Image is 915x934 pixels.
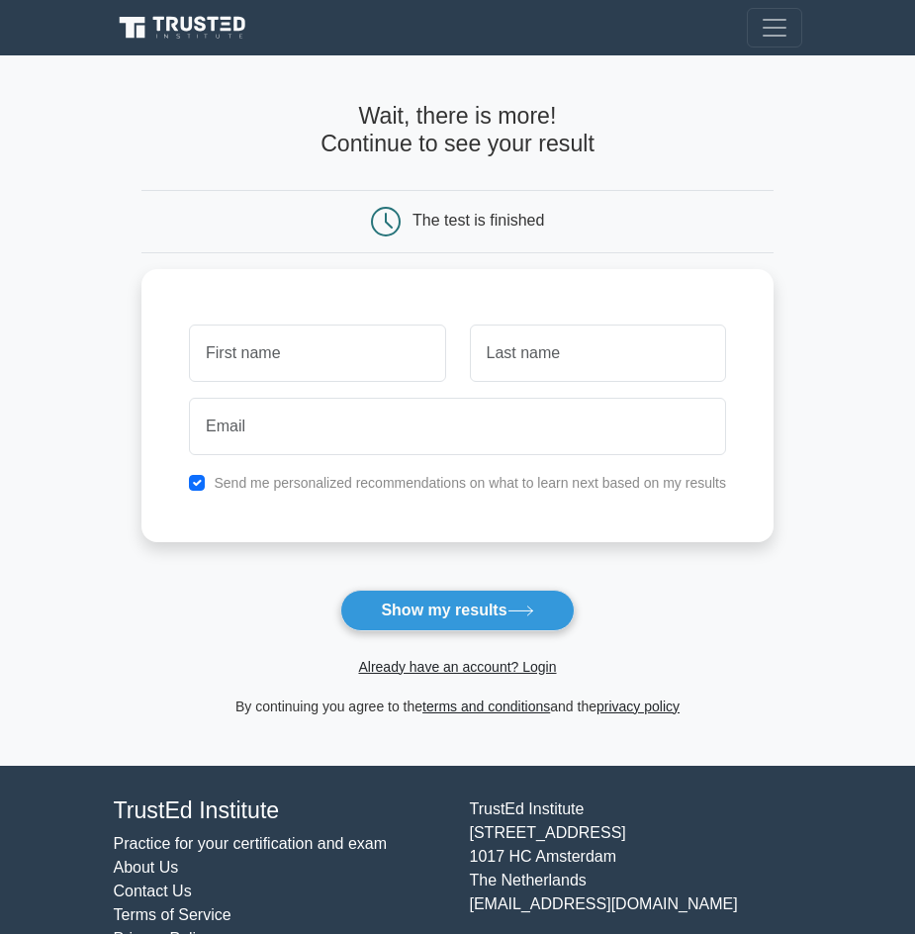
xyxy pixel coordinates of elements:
label: Send me personalized recommendations on what to learn next based on my results [214,475,726,491]
a: About Us [114,859,179,876]
h4: TrustEd Institute [114,797,446,825]
a: Practice for your certification and exam [114,835,388,852]
a: terms and conditions [422,699,550,714]
a: Contact Us [114,883,192,899]
input: Last name [470,325,726,382]
h4: Wait, there is more! Continue to see your result [141,103,774,158]
input: First name [189,325,445,382]
a: Terms of Service [114,906,231,923]
div: The test is finished [412,212,544,229]
button: Show my results [340,590,574,631]
div: By continuing you agree to the and the [130,695,785,718]
input: Email [189,398,726,455]
a: privacy policy [596,699,680,714]
a: Already have an account? Login [358,659,556,675]
button: Toggle navigation [747,8,802,47]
